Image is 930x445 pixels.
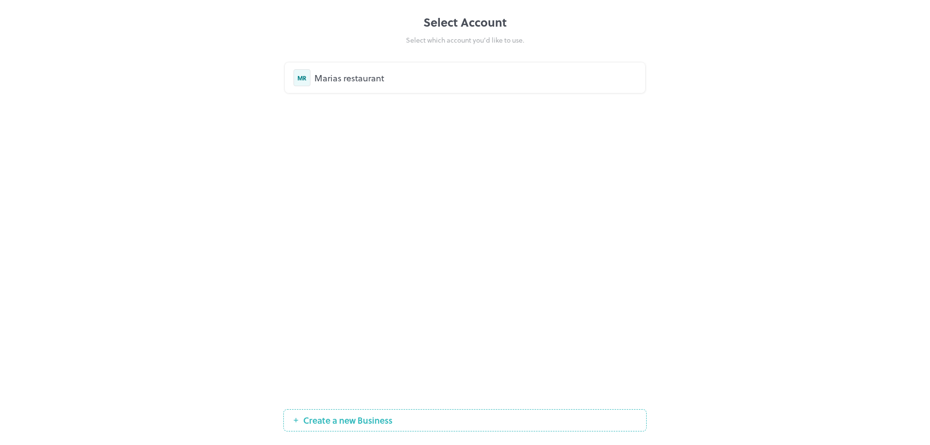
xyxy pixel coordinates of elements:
[294,69,310,86] div: MR
[283,409,647,431] button: Create a new Business
[298,415,397,425] span: Create a new Business
[283,14,647,31] div: Select Account
[314,71,636,84] div: Marias restaurant
[283,35,647,45] div: Select which account you’d like to use.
